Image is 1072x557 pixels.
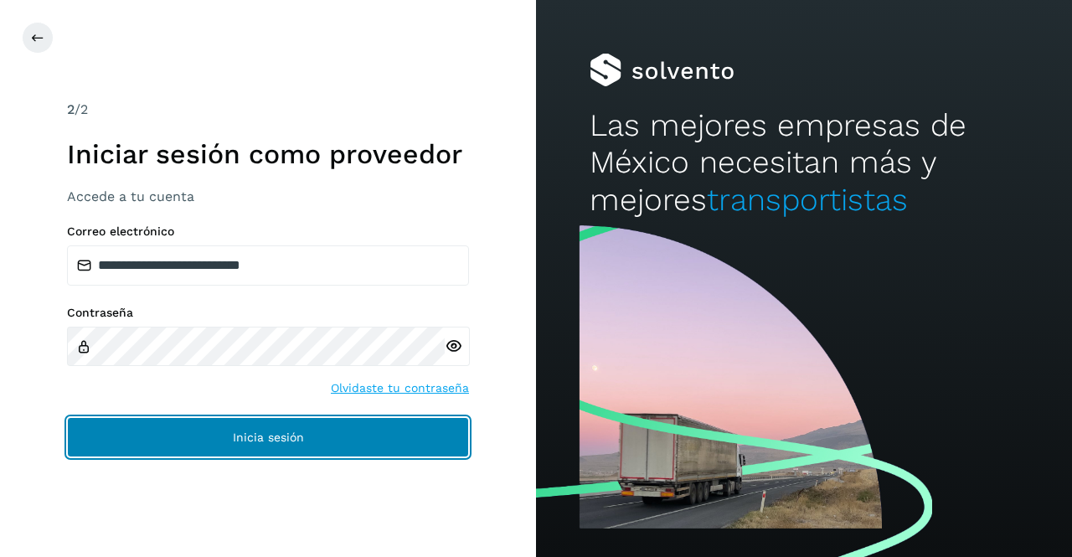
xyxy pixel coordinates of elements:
span: Inicia sesión [233,431,304,443]
div: /2 [67,100,469,120]
a: Olvidaste tu contraseña [331,379,469,397]
h1: Iniciar sesión como proveedor [67,138,469,170]
span: 2 [67,101,75,117]
label: Correo electrónico [67,224,469,239]
h2: Las mejores empresas de México necesitan más y mejores [590,107,1018,219]
span: transportistas [707,182,908,218]
button: Inicia sesión [67,417,469,457]
h3: Accede a tu cuenta [67,188,469,204]
label: Contraseña [67,306,469,320]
